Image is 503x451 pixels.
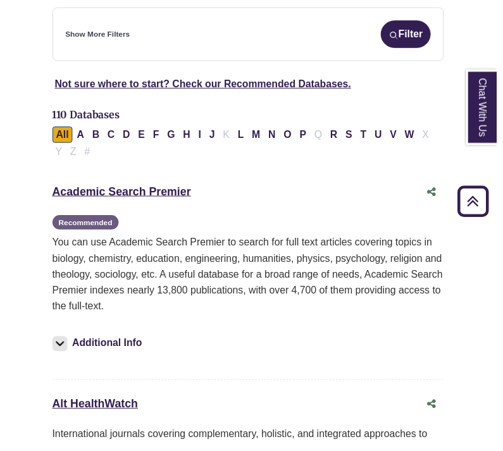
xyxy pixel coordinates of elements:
[53,188,194,201] a: Academic Search Premier
[406,128,423,145] button: Filter Results W
[347,128,361,145] button: Filter Results S
[459,195,500,213] a: Back to Top
[376,128,391,145] button: Filter Results U
[56,80,356,90] a: Not sure where to start? Check our Recommended Databases.
[425,398,450,422] button: Share this database
[208,128,221,145] button: Filter Results J
[53,403,140,416] a: Alt HealthWatch
[386,21,437,49] button: Filter
[425,183,450,207] button: Share this database
[268,128,283,145] button: Filter Results N
[90,128,105,145] button: Filter Results B
[53,110,121,123] span: 110 Databases
[53,128,73,145] button: All
[121,128,136,145] button: Filter Results D
[197,128,208,145] button: Filter Results I
[166,128,181,145] button: Filter Results G
[136,128,151,145] button: Filter Results E
[392,128,406,145] button: Filter Results V
[284,128,299,145] button: Filter Results O
[237,128,251,145] button: Filter Results L
[66,29,132,41] a: Show More Filters
[53,339,148,357] button: Additional Info
[331,128,346,145] button: Filter Results R
[53,131,440,159] div: Alpha-list to filter by first letter of database name
[105,128,120,145] button: Filter Results C
[182,128,197,145] button: Filter Results H
[361,128,375,145] button: Filter Results T
[74,128,89,145] button: Filter Results A
[300,128,314,145] button: Filter Results P
[151,128,165,145] button: Filter Results F
[252,128,268,145] button: Filter Results M
[53,218,120,233] span: Recommended
[53,238,450,319] p: You can use Academic Search Premier to search for full text articles covering topics in biology, ...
